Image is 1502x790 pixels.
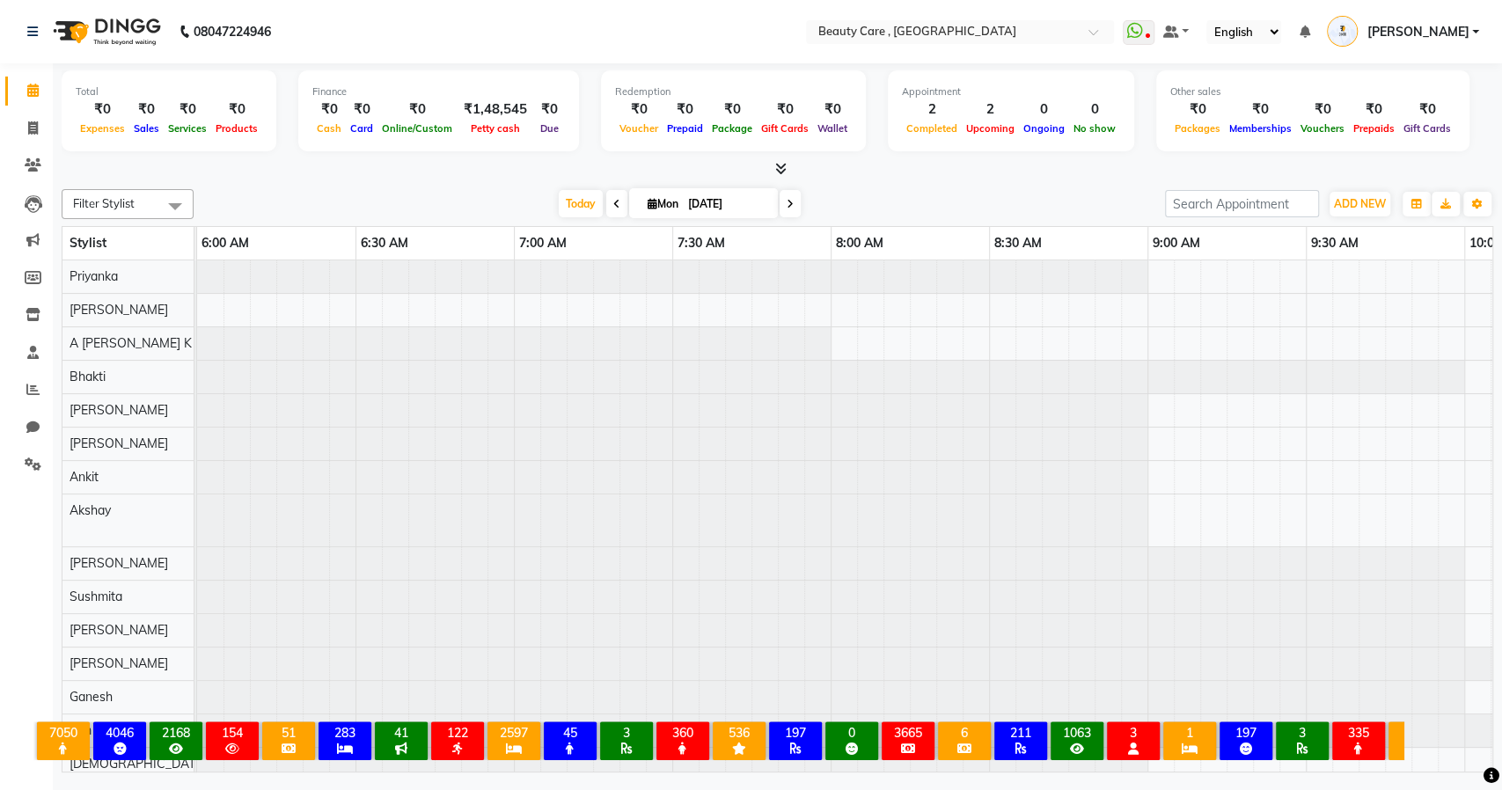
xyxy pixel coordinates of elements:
[707,99,757,120] div: ₹0
[76,122,129,135] span: Expenses
[604,725,649,741] div: 3
[663,99,707,120] div: ₹0
[1349,122,1399,135] span: Prepaids
[1170,122,1225,135] span: Packages
[1334,197,1386,210] span: ADD NEW
[757,99,813,120] div: ₹0
[1110,725,1156,741] div: 3
[673,230,729,256] a: 7:30 AM
[813,122,852,135] span: Wallet
[902,84,1120,99] div: Appointment
[457,99,534,120] div: ₹1,48,545
[435,725,480,741] div: 122
[902,122,962,135] span: Completed
[1019,99,1069,120] div: 0
[813,99,852,120] div: ₹0
[885,725,931,741] div: 3665
[615,122,663,135] span: Voucher
[1069,122,1120,135] span: No show
[70,268,118,284] span: Priyanka
[312,122,346,135] span: Cash
[129,122,164,135] span: Sales
[153,725,199,741] div: 2168
[1167,725,1213,741] div: 1
[559,190,603,217] span: Today
[990,230,1046,256] a: 8:30 AM
[378,725,424,741] div: 41
[1223,725,1269,741] div: 197
[902,99,962,120] div: 2
[211,122,262,135] span: Products
[1327,16,1358,47] img: Ninad
[70,469,99,485] span: Ankit
[1366,23,1469,41] span: [PERSON_NAME]
[1296,99,1349,120] div: ₹0
[377,99,457,120] div: ₹0
[76,99,129,120] div: ₹0
[73,196,135,210] span: Filter Stylist
[70,589,122,604] span: Sushmita
[1054,725,1100,741] div: 1063
[1225,99,1296,120] div: ₹0
[70,302,168,318] span: [PERSON_NAME]
[70,335,192,351] span: A [PERSON_NAME] K
[1307,230,1363,256] a: 9:30 AM
[45,7,165,56] img: logo
[534,99,565,120] div: ₹0
[129,99,164,120] div: ₹0
[40,725,86,741] div: 7050
[962,122,1019,135] span: Upcoming
[97,725,143,741] div: 4046
[356,230,413,256] a: 6:30 AM
[998,725,1044,741] div: 211
[547,725,593,741] div: 45
[70,235,106,251] span: Stylist
[1399,99,1455,120] div: ₹0
[197,230,253,256] a: 6:00 AM
[466,122,524,135] span: Petty cash
[757,122,813,135] span: Gift Cards
[1330,192,1390,216] button: ADD NEW
[663,122,707,135] span: Prepaid
[76,84,262,99] div: Total
[962,99,1019,120] div: 2
[266,725,311,741] div: 51
[832,230,888,256] a: 8:00 AM
[70,402,168,418] span: [PERSON_NAME]
[70,435,168,451] span: [PERSON_NAME]
[615,84,852,99] div: Redemption
[1349,99,1399,120] div: ₹0
[70,502,111,518] span: Akshay
[1170,99,1225,120] div: ₹0
[312,84,565,99] div: Finance
[70,369,106,384] span: Bhakti
[1148,230,1205,256] a: 9:00 AM
[377,122,457,135] span: Online/Custom
[322,725,368,741] div: 283
[1069,99,1120,120] div: 0
[1279,725,1325,741] div: 3
[660,725,706,741] div: 360
[491,725,537,741] div: 2597
[211,99,262,120] div: ₹0
[643,197,683,210] span: Mon
[716,725,762,741] div: 536
[70,555,168,571] span: [PERSON_NAME]
[209,725,255,741] div: 154
[1392,725,1438,741] div: 391
[1019,122,1069,135] span: Ongoing
[829,725,875,741] div: 0
[1296,122,1349,135] span: Vouchers
[615,99,663,120] div: ₹0
[70,622,168,638] span: [PERSON_NAME]
[70,655,168,671] span: [PERSON_NAME]
[536,122,563,135] span: Due
[683,191,771,217] input: 2025-09-01
[1336,725,1381,741] div: 335
[1170,84,1455,99] div: Other sales
[346,122,377,135] span: Card
[707,122,757,135] span: Package
[346,99,377,120] div: ₹0
[773,725,818,741] div: 197
[194,7,271,56] b: 08047224946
